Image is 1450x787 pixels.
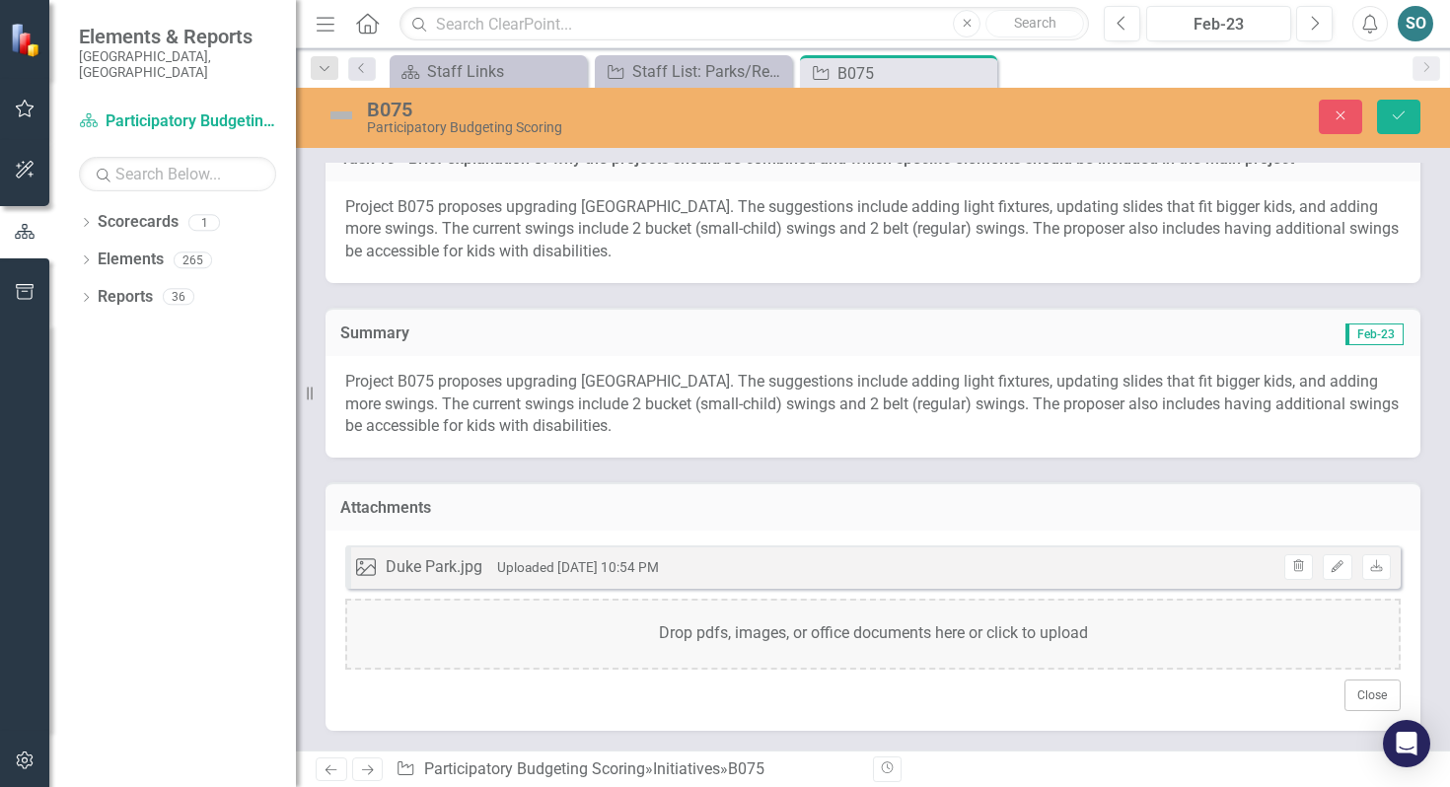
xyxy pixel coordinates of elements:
h3: Summary [340,324,909,342]
span: Project B075 proposes upgrading [GEOGRAPHIC_DATA]. The suggestions include adding light fixtures,... [345,372,1399,436]
small: [GEOGRAPHIC_DATA], [GEOGRAPHIC_DATA] [79,48,276,81]
a: Participatory Budgeting Scoring [424,759,645,778]
div: Drop pdfs, images, or office documents here or click to upload [345,599,1401,670]
div: Duke Park.jpg [386,556,482,579]
button: Search [985,10,1084,37]
span: Search [1014,15,1056,31]
img: ClearPoint Strategy [9,21,46,58]
div: Staff List: Parks/Recreation [632,59,787,84]
a: Participatory Budgeting Scoring [79,110,276,133]
div: 36 [163,289,194,306]
a: Scorecards [98,211,179,234]
div: » » [396,758,858,781]
span: Elements & Reports [79,25,276,48]
a: Initiatives [653,759,720,778]
a: Reports [98,286,153,309]
input: Search Below... [79,157,276,191]
span: Feb-23 [1345,323,1404,345]
a: Elements [98,249,164,271]
button: SO [1398,6,1433,41]
img: Not Defined [326,100,357,131]
h3: Task 1c - Brief explanation of why the projects should be combined and which specific elements sh... [340,150,1406,168]
div: Open Intercom Messenger [1383,720,1430,767]
a: Staff Links [395,59,582,84]
button: Feb-23 [1146,6,1291,41]
p: Project B075 proposes upgrading [GEOGRAPHIC_DATA]. The suggestions include adding light fixtures,... [345,196,1401,264]
button: Close [1344,680,1401,711]
div: B075 [837,61,992,86]
div: 1 [188,214,220,231]
h3: Attachments [340,499,1406,517]
div: Staff Links [427,59,582,84]
div: B075 [367,99,930,120]
small: Uploaded [DATE] 10:54 PM [497,559,659,575]
div: Feb-23 [1153,13,1284,36]
div: 265 [174,251,212,268]
div: Participatory Budgeting Scoring [367,120,930,135]
div: B075 [728,759,764,778]
input: Search ClearPoint... [399,7,1089,41]
a: Staff List: Parks/Recreation [600,59,787,84]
